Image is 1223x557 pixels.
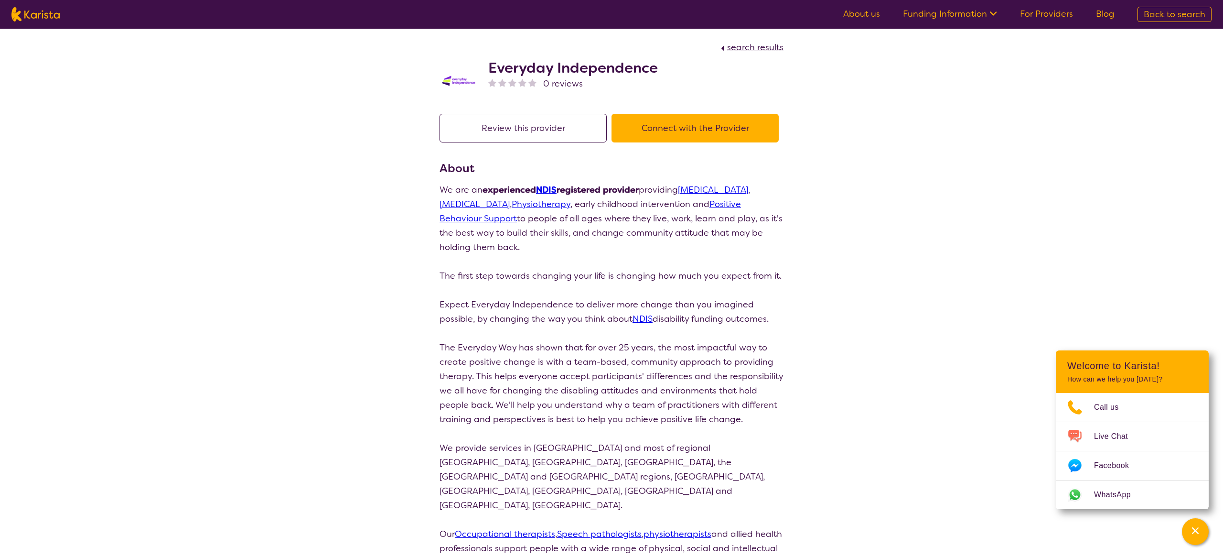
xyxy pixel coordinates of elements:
span: search results [727,42,783,53]
img: nonereviewstar [498,78,506,87]
span: Live Chat [1094,429,1139,444]
a: Speech pathologists [557,528,642,540]
span: WhatsApp [1094,488,1142,502]
a: NDIS [633,313,653,325]
p: Expect Everyday Independence to deliver more change than you imagined possible, by changing the w... [440,297,783,326]
h2: Everyday Independence [488,59,658,76]
a: Back to search [1137,7,1212,22]
div: Channel Menu [1056,350,1209,509]
a: NDIS [536,184,557,196]
strong: experienced registered provider [483,184,639,196]
p: The first step towards changing your life is changing how much you expect from it. [440,269,783,283]
p: We provide services in [GEOGRAPHIC_DATA] and most of regional [GEOGRAPHIC_DATA], [GEOGRAPHIC_DATA... [440,441,783,513]
a: [MEDICAL_DATA] [678,184,748,196]
a: physiotherapists [644,528,711,540]
p: How can we help you [DATE]? [1067,375,1197,383]
a: About us [843,8,880,20]
img: nonereviewstar [528,78,536,87]
img: kdssqoqrr0tfqzmv8ac0.png [440,73,478,88]
h2: Welcome to Karista! [1067,360,1197,371]
a: Web link opens in a new tab. [1056,481,1209,509]
img: nonereviewstar [508,78,516,87]
a: Funding Information [903,8,997,20]
span: Back to search [1144,9,1205,20]
a: Connect with the Provider [611,122,783,134]
img: nonereviewstar [518,78,526,87]
h3: About [440,160,783,177]
a: Occupational therapists [455,528,555,540]
img: Karista logo [11,7,60,22]
a: Physiotherapy [512,198,570,210]
span: Facebook [1094,459,1140,473]
button: Channel Menu [1182,518,1209,545]
p: The Everyday Way has shown that for over 25 years, the most impactful way to create positive chan... [440,340,783,426]
button: Connect with the Provider [611,114,779,142]
span: 0 reviews [543,76,583,91]
a: [MEDICAL_DATA] [440,198,510,210]
img: nonereviewstar [488,78,496,87]
button: Review this provider [440,114,607,142]
a: search results [719,42,783,53]
p: We are an providing , , , early childhood intervention and to people of all ages where they live,... [440,183,783,254]
a: Blog [1096,8,1115,20]
a: Review this provider [440,122,611,134]
span: Call us [1094,400,1130,415]
a: For Providers [1020,8,1073,20]
ul: Choose channel [1056,393,1209,509]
